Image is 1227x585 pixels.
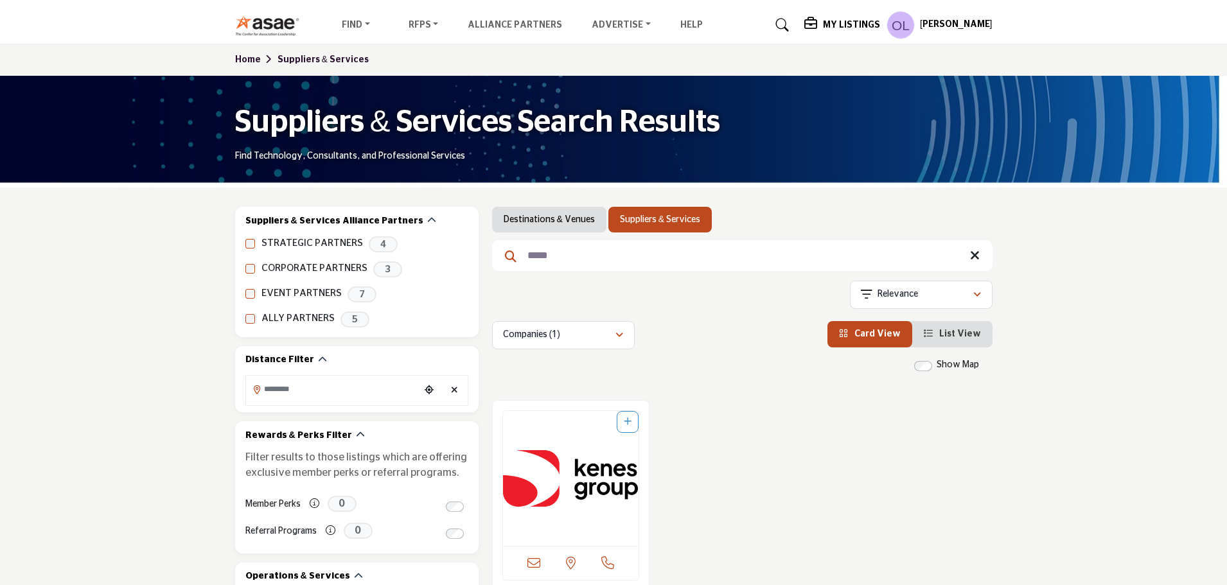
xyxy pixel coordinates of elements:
[468,21,562,30] a: Alliance Partners
[245,570,350,583] h2: Operations & Services
[369,236,398,252] span: 4
[245,239,255,249] input: STRATEGIC PARTNERS checkbox
[912,321,993,347] li: List View
[261,286,342,301] label: EVENT PARTNERS
[344,523,373,539] span: 0
[340,311,369,327] span: 5
[503,411,639,546] img: Kenes Group
[624,417,631,426] a: Add To List
[827,321,912,347] li: Card View
[333,16,379,34] a: Find
[261,261,367,276] label: CORPORATE PARTNERS
[400,16,448,34] a: RFPs
[245,520,317,543] label: Referral Programs
[446,502,464,512] input: Switch to Member Perks
[419,377,439,405] div: Choose your current location
[245,450,468,480] p: Filter results to those listings which are offering exclusive member perks or referral programs.
[504,213,595,226] a: Destinations & Venues
[492,240,993,271] input: Search Keyword
[887,11,915,39] button: Show hide supplier dropdown
[446,528,464,539] input: Switch to Referral Programs
[245,215,423,228] h2: Suppliers & Services Alliance Partners
[261,311,335,326] label: ALLY PARTNERS
[373,261,402,277] span: 3
[235,15,306,36] img: Site Logo
[804,17,880,33] div: My Listings
[878,288,918,301] p: Relevance
[278,55,369,64] a: Suppliers & Services
[850,281,993,309] button: Relevance
[261,236,363,251] label: STRATEGIC PARTNERS
[680,21,703,30] a: Help
[620,213,700,226] a: Suppliers & Services
[245,493,301,516] label: Member Perks
[823,19,880,31] h5: My Listings
[328,496,357,512] span: 0
[235,103,720,143] h1: Suppliers & Services Search Results
[503,329,560,342] p: Companies (1)
[924,329,981,338] a: View List
[235,150,465,163] p: Find Technology, Consultants, and Professional Services
[245,264,255,274] input: CORPORATE PARTNERS checkbox
[503,411,639,546] a: Open Listing in new tab
[445,377,464,405] div: Clear search location
[348,286,376,302] span: 7
[245,314,255,324] input: ALLY PARTNERS checkbox
[492,321,635,349] button: Companies (1)
[245,289,255,299] input: EVENT PARTNERS checkbox
[939,329,981,338] span: List View
[583,16,660,34] a: Advertise
[246,377,419,402] input: Search Location
[235,55,278,64] a: Home
[920,19,993,31] h5: [PERSON_NAME]
[854,329,901,338] span: Card View
[937,358,979,372] label: Show Map
[763,15,797,35] a: Search
[245,430,352,442] h2: Rewards & Perks Filter
[245,354,314,367] h2: Distance Filter
[839,329,901,338] a: View Card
